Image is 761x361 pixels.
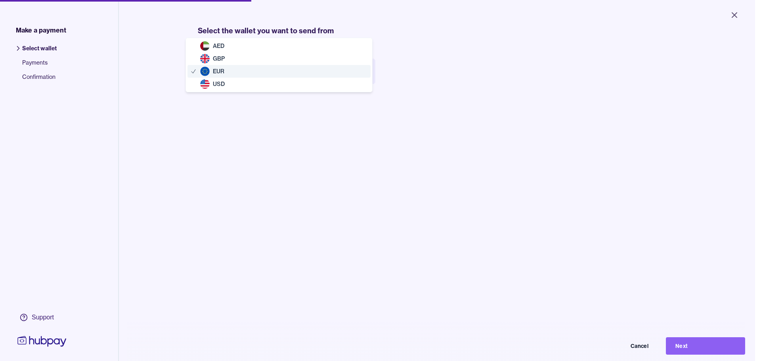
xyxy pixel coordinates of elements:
[666,337,745,355] button: Next
[579,337,658,355] button: Cancel
[213,55,225,62] span: GBP
[213,42,224,50] span: AED
[213,68,224,75] span: EUR
[213,80,225,88] span: USD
